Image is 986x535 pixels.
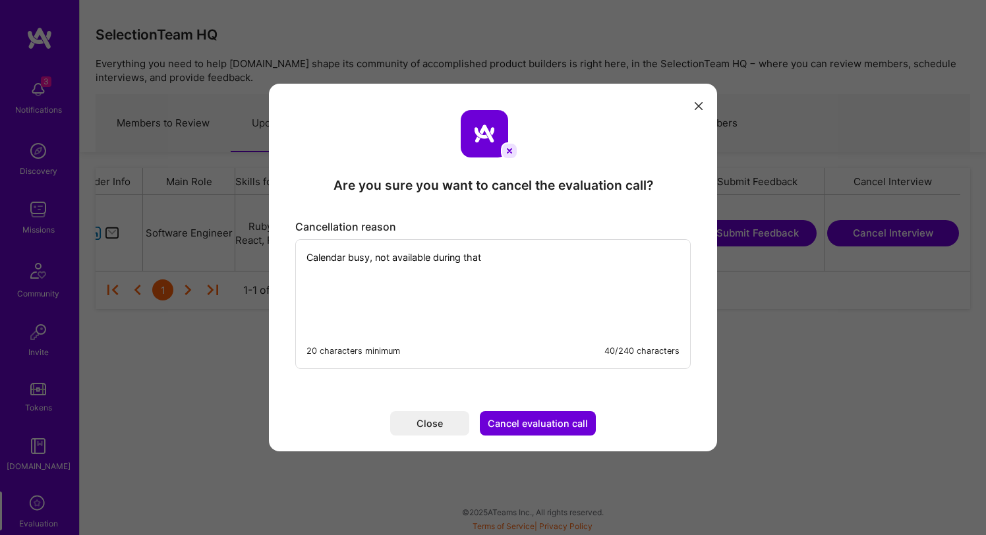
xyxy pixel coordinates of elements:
div: Cancellation reason [295,220,691,234]
button: Close [390,411,469,436]
div: 20 characters minimum [306,344,400,358]
button: Cancel evaluation call [480,411,596,436]
div: Are you sure you want to cancel the evaluation call? [333,177,653,194]
div: modal [269,84,717,451]
textarea: Calendar busy, not available during that [296,240,690,330]
img: aTeam logo [461,110,508,157]
img: cancel icon [501,142,518,159]
div: 40/240 characters [604,344,680,358]
i: icon Close [695,102,703,110]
